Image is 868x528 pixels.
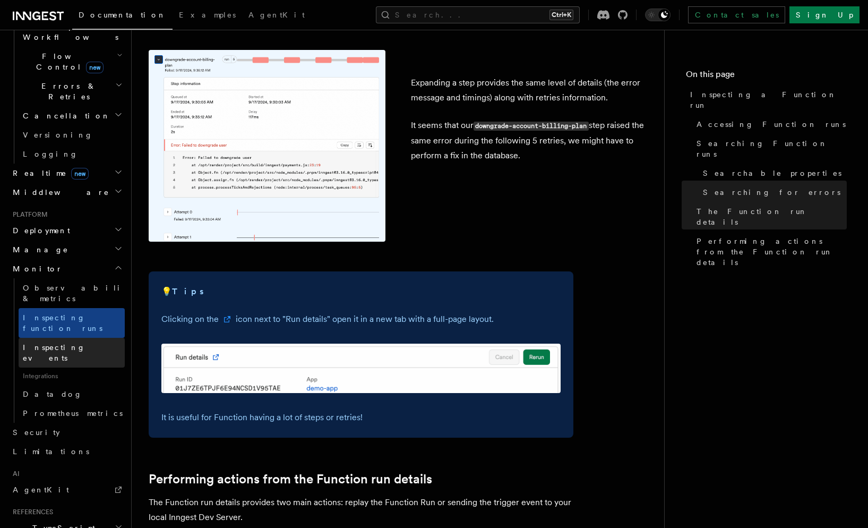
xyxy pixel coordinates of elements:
[236,312,494,327] div: icon next to "Run details" open it in a new tab with a full-page layout.
[692,134,847,164] a: Searching Function runs
[23,409,123,418] span: Prometheus metrics
[697,138,847,159] span: Searching Function runs
[474,122,589,131] code: downgrade-account-billing-plan
[690,89,847,110] span: Inspecting a Function run
[703,187,840,198] span: Searching for errors
[8,168,89,178] span: Realtime
[23,390,82,398] span: Datadog
[23,284,132,303] span: Observability & metrics
[172,286,205,296] strong: Tips
[19,385,125,404] a: Datadog
[8,508,53,516] span: References
[699,183,847,202] a: Searching for errors
[703,168,841,178] span: Searchable properties
[13,447,89,456] span: Limitations
[23,131,93,139] span: Versioning
[19,110,110,121] span: Cancellation
[697,119,846,130] span: Accessing Function runs
[8,423,125,442] a: Security
[71,168,89,180] span: new
[242,3,311,29] a: AgentKit
[8,225,70,236] span: Deployment
[248,11,305,19] span: AgentKit
[692,115,847,134] a: Accessing Function runs
[19,404,125,423] a: Prometheus metrics
[688,6,785,23] a: Contact sales
[697,236,847,268] span: Performing actions from the Function run details
[411,75,648,105] p: Expanding a step provides the same level of details (the error message and timings) along with re...
[789,6,860,23] a: Sign Up
[173,3,242,29] a: Examples
[8,278,125,423] div: Monitor
[19,51,117,72] span: Flow Control
[179,11,236,19] span: Examples
[13,428,60,437] span: Security
[23,313,102,333] span: Inspecting function runs
[8,263,63,274] span: Monitor
[411,118,648,163] p: It seems that our step raised the same error during the following 5 retries, we might have to per...
[19,17,125,47] button: Steps & Workflows
[23,150,78,158] span: Logging
[13,486,69,494] span: AgentKit
[8,480,125,499] a: AgentKit
[79,11,166,19] span: Documentation
[686,85,847,115] a: Inspecting a Function run
[19,308,125,338] a: Inspecting function runs
[149,472,432,487] a: Performing actions from the Function run details
[645,8,671,21] button: Toggle dark mode
[8,259,125,278] button: Monitor
[8,183,125,202] button: Middleware
[686,68,847,85] h4: On this page
[19,338,125,368] a: Inspecting events
[161,284,561,299] p: 💡
[19,278,125,308] a: Observability & metrics
[19,106,125,125] button: Cancellation
[8,240,125,259] button: Manage
[23,343,85,362] span: Inspecting events
[19,21,118,42] span: Steps & Workflows
[376,6,580,23] button: Search...Ctrl+K
[161,344,561,394] img: Clicking on the icon next to "Run details" open it in a new tab with a full-page layout
[19,76,125,106] button: Errors & Retries
[8,221,125,240] button: Deployment
[86,62,104,73] span: new
[8,470,20,478] span: AI
[19,47,125,76] button: Flow Controlnew
[8,187,109,198] span: Middleware
[19,368,125,385] span: Integrations
[8,442,125,461] a: Limitations
[697,206,847,227] span: The Function run details
[72,3,173,30] a: Documentation
[549,10,573,20] kbd: Ctrl+K
[692,202,847,232] a: The Function run details
[19,81,115,102] span: Errors & Retries
[149,495,573,525] p: The Function run details provides two main actions: replay the Function Run or sending the trigge...
[699,164,847,183] a: Searchable properties
[19,144,125,164] a: Logging
[149,50,385,242] img: Expanding the second step lists all the attempted retries along with their respective error.
[161,410,561,425] p: It is useful for Function having a lot of steps or retries!
[8,164,125,183] button: Realtimenew
[8,210,48,219] span: Platform
[692,232,847,272] a: Performing actions from the Function run details
[19,125,125,144] a: Versioning
[161,312,219,327] div: Clicking on the
[8,244,68,255] span: Manage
